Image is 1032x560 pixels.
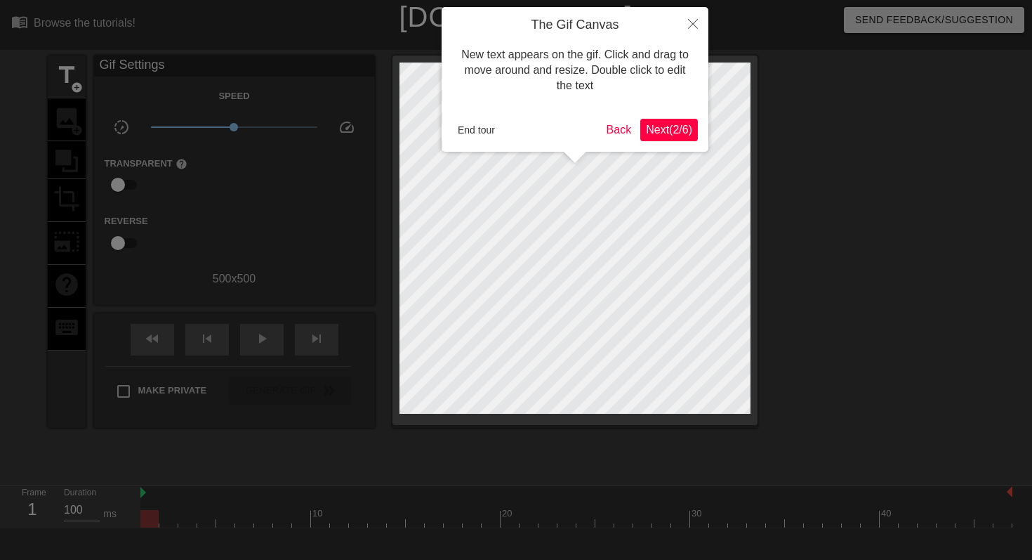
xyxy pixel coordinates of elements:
button: Close [677,7,708,39]
span: fast_rewind [144,330,161,347]
button: End tour [452,119,501,141]
a: Browse the tutorials! [11,13,135,35]
div: 10 [312,507,325,521]
div: Frame [11,486,53,527]
span: slow_motion_video [113,119,130,136]
div: 500 x 500 [94,271,375,287]
span: skip_next [308,330,325,347]
div: Gif Settings [94,56,375,77]
button: Back [601,119,637,141]
span: play_arrow [253,330,270,347]
div: 40 [881,507,894,521]
button: Send Feedback/Suggestion [844,7,1024,33]
span: speed [338,119,355,136]
h4: The Gif Canvas [452,18,698,33]
label: Duration [64,489,96,497]
div: 1 [22,497,43,522]
img: bound-end.png [1007,486,1012,497]
label: Transparent [105,157,187,171]
div: The online gif editor [351,32,745,48]
label: Speed [218,89,249,103]
div: Browse the tutorials! [34,17,135,29]
span: skip_previous [199,330,216,347]
div: 30 [692,507,704,521]
div: New text appears on the gif. Click and drag to move around and resize. Double click to edit the text [452,33,698,108]
span: help [176,158,187,170]
span: Send Feedback/Suggestion [855,11,1013,29]
div: ms [103,507,117,521]
label: Reverse [105,214,148,228]
span: Make Private [138,384,207,398]
a: [DOMAIN_NAME] [399,1,633,32]
span: add_circle [71,82,83,93]
span: Next ( 2 / 6 ) [646,124,692,136]
span: title [53,62,80,89]
span: menu_book [11,13,28,30]
button: Next [640,119,698,141]
div: 20 [502,507,515,521]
